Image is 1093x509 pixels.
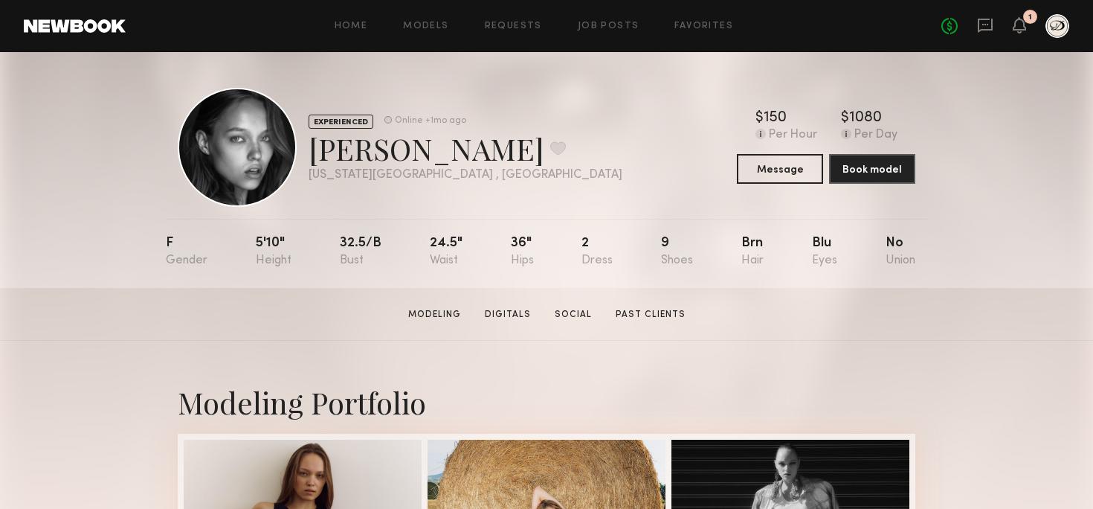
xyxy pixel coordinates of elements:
div: Modeling Portfolio [178,382,915,422]
div: Per Hour [769,129,817,142]
a: Models [403,22,448,31]
div: 2 [581,237,613,267]
a: Social [549,308,598,321]
a: Home [335,22,368,31]
div: EXPERIENCED [309,115,373,129]
div: 24.5" [430,237,462,267]
a: Requests [485,22,542,31]
div: 32.5/b [340,237,381,267]
div: [US_STATE][GEOGRAPHIC_DATA] , [GEOGRAPHIC_DATA] [309,169,622,182]
div: 1080 [849,111,882,126]
div: F [166,237,207,267]
button: Book model [829,154,915,184]
div: Brn [741,237,764,267]
div: No [886,237,915,267]
div: 36" [511,237,534,267]
div: Per Day [854,129,897,142]
button: Message [737,154,823,184]
div: Blu [812,237,837,267]
div: 1 [1028,13,1032,22]
a: Modeling [402,308,467,321]
div: [PERSON_NAME] [309,129,622,168]
a: Past Clients [610,308,691,321]
div: $ [841,111,849,126]
div: Online +1mo ago [395,116,466,126]
div: $ [755,111,764,126]
a: Job Posts [578,22,639,31]
a: Favorites [674,22,733,31]
a: Digitals [479,308,537,321]
div: 9 [661,237,693,267]
div: 150 [764,111,787,126]
div: 5'10" [256,237,291,267]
